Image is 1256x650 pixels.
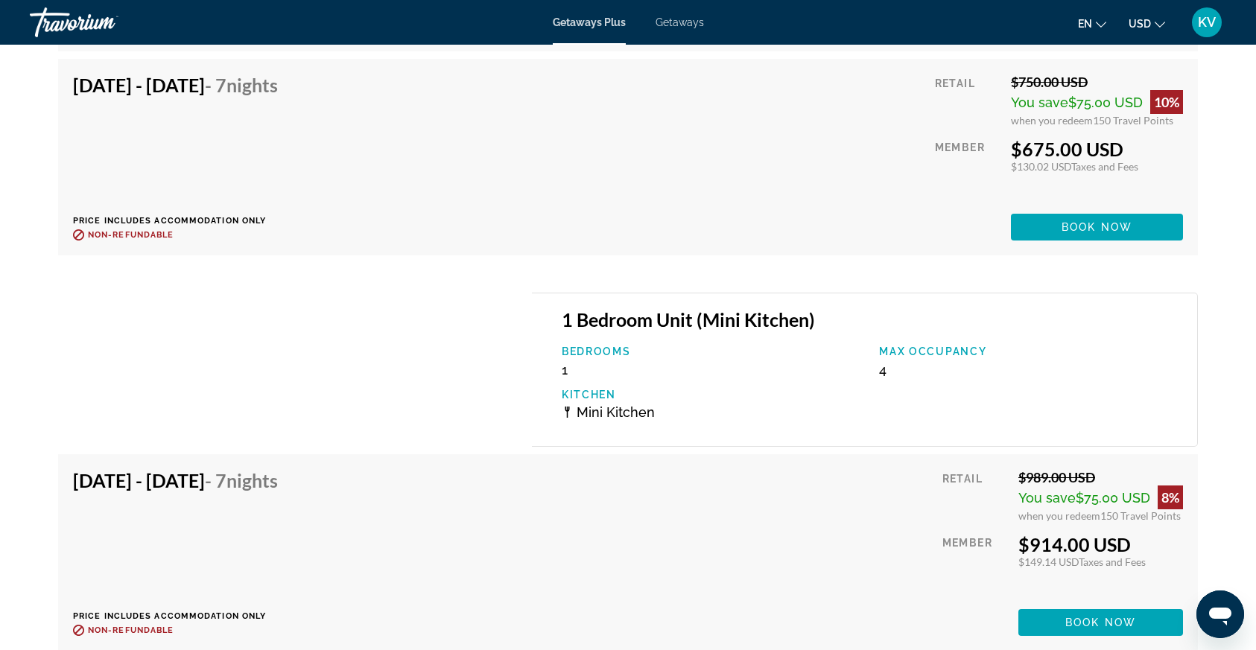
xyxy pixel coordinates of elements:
span: 1 [562,362,568,377]
span: 150 Travel Points [1100,509,1181,522]
span: Taxes and Fees [1071,160,1138,173]
span: KV [1198,15,1216,30]
div: $675.00 USD [1011,138,1183,160]
span: 4 [879,362,887,377]
button: Book now [1018,609,1183,636]
img: D676,S223I01X.jpg [58,293,532,447]
button: Change currency [1129,13,1165,34]
span: Book now [1065,616,1136,628]
span: Nights [226,74,278,96]
span: when you redeem [1011,114,1093,127]
button: Book now [1011,214,1183,240]
span: Book now [1062,221,1132,233]
button: User Menu [1187,7,1226,38]
iframe: Button to launch messaging window [1196,590,1244,638]
button: Change language [1078,13,1106,34]
p: Kitchen [562,389,865,401]
div: $914.00 USD [1018,533,1183,555]
div: 8% [1158,485,1183,509]
span: - 7 [205,74,278,96]
span: You save [1018,490,1076,506]
div: $750.00 USD [1011,74,1183,90]
span: en [1078,18,1092,30]
a: Travorium [30,3,179,42]
span: - 7 [205,469,278,491]
p: Bedrooms [562,345,865,357]
span: Nights [226,469,278,491]
span: Non-refundable [88,230,174,240]
a: Getaways [656,16,704,28]
span: You save [1011,95,1068,110]
span: Mini Kitchen [577,404,655,420]
h4: [DATE] - [DATE] [73,469,278,491]
span: $75.00 USD [1076,490,1150,506]
span: 150 Travel Points [1093,114,1173,127]
div: $989.00 USD [1018,469,1183,485]
div: $149.14 USD [1018,555,1183,568]
span: Non-refundable [88,625,174,635]
h3: 1 Bedroom Unit (Mini Kitchen) [562,308,1182,331]
span: Taxes and Fees [1079,555,1146,568]
span: USD [1129,18,1151,30]
span: $75.00 USD [1068,95,1143,110]
p: Price includes accommodation only [73,611,289,621]
a: Getaways Plus [553,16,626,28]
h4: [DATE] - [DATE] [73,74,278,96]
div: Member [942,533,1007,598]
p: Max Occupancy [879,345,1182,357]
div: $130.02 USD [1011,160,1183,173]
div: Retail [942,469,1007,522]
div: 10% [1150,90,1183,114]
div: Member [935,138,1000,203]
div: Retail [935,74,1000,127]
p: Price includes accommodation only [73,216,289,226]
span: when you redeem [1018,509,1100,522]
